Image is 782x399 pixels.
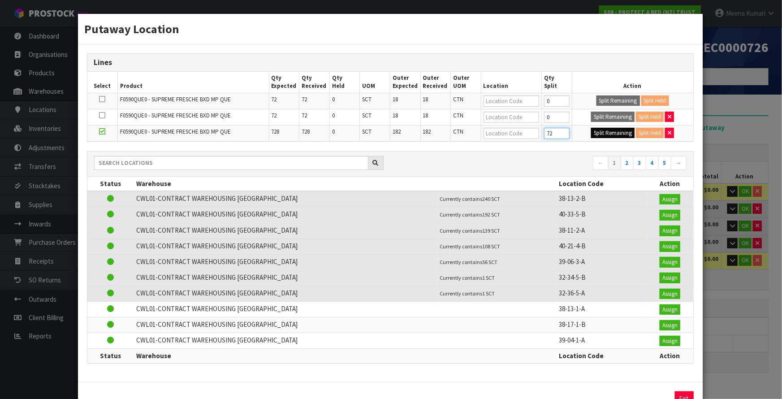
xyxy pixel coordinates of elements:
span: 728 [272,128,280,135]
span: 72 [302,95,307,103]
td: 39-06-3-A [557,254,647,270]
span: CTN [453,112,463,119]
span: 192 SCT [483,211,501,218]
th: Location Code [557,177,647,191]
td: CWL01-CONTRACT WAREHOUSING [GEOGRAPHIC_DATA] [134,207,438,223]
button: Assign [660,194,680,205]
span: CTN [453,128,463,135]
td: 38-13-1-A [557,302,647,317]
td: CWL01-CONTRACT WAREHOUSING [GEOGRAPHIC_DATA] [134,270,438,286]
button: Assign [660,226,680,236]
small: Currently contains [440,211,501,218]
span: F0590QUE0 - SUPREME FRESCHE BXD MP QUE [120,112,231,119]
h3: Putaway Location [85,21,696,37]
input: Qty Putaway [544,128,570,139]
th: Action [572,72,693,93]
a: 3 [633,156,646,170]
span: SCT [362,112,372,119]
td: CWL01-CONTRACT WAREHOUSING [GEOGRAPHIC_DATA] [134,191,438,207]
th: Status [87,177,134,191]
button: Assign [660,289,680,299]
span: 18 [423,95,428,103]
span: 240 SCT [483,195,501,202]
button: Split Remaining [591,128,635,139]
button: Assign [660,257,680,268]
th: Select [87,72,118,93]
span: 1 SCT [483,290,495,297]
input: Qty Putaway [544,95,570,107]
span: F0590QUE0 - SUPREME FRESCHE BXD MP QUE [120,95,231,103]
a: 5 [658,156,671,170]
span: 56 SCT [483,259,498,265]
th: Location Code [557,349,647,363]
small: Currently contains [440,274,495,281]
th: Action [647,177,693,191]
button: Assign [660,241,680,252]
small: Currently contains [440,259,498,265]
button: Assign [660,273,680,283]
th: Outer Expected [390,72,420,93]
nav: Page navigation [397,156,687,172]
button: Split Held [636,128,664,139]
span: 108 SCT [483,243,501,250]
a: 2 [621,156,634,170]
td: CWL01-CONTRACT WAREHOUSING [GEOGRAPHIC_DATA] [134,286,438,301]
small: Currently contains [440,243,501,250]
td: 39-04-1-A [557,333,647,349]
th: Qty Received [299,72,330,93]
span: 139 SCT [483,227,501,234]
span: 0 [332,128,335,135]
button: Assign [660,320,680,331]
span: 18 [393,95,398,103]
td: 32-36-5-A [557,286,647,301]
th: Location [481,72,541,93]
td: 38-13-2-B [557,191,647,207]
th: Qty Expected [269,72,299,93]
th: Warehouse [134,349,438,363]
span: 18 [393,112,398,119]
button: Assign [660,210,680,221]
input: Location Code [484,112,539,123]
button: Split Remaining [591,112,635,122]
button: Split Held [641,95,669,106]
th: Warehouse [134,177,438,191]
span: 72 [302,112,307,119]
small: Currently contains [440,290,495,297]
input: Location Code [484,128,539,139]
span: 182 [393,128,401,135]
small: Currently contains [440,195,501,202]
th: Status [87,349,134,363]
span: 728 [302,128,310,135]
button: Assign [660,304,680,315]
span: 0 [332,112,335,119]
td: 38-17-1-B [557,317,647,333]
th: Qty Held [329,72,360,93]
span: 0 [332,95,335,103]
span: 1 SCT [483,274,495,281]
a: ← [593,156,609,170]
input: Search locations [94,156,368,170]
a: → [671,156,687,170]
span: SCT [362,95,372,103]
th: Product [117,72,269,93]
td: 38-11-2-A [557,223,647,239]
td: CWL01-CONTRACT WAREHOUSING [GEOGRAPHIC_DATA] [134,254,438,270]
button: Assign [660,336,680,347]
span: 182 [423,128,431,135]
a: 4 [646,156,659,170]
th: Qty Split [541,72,572,93]
span: F0590QUE0 - SUPREME FRESCHE BXD MP QUE [120,128,231,135]
td: 40-33-5-B [557,207,647,223]
th: UOM [360,72,390,93]
span: 72 [272,95,277,103]
td: 32-34-5-B [557,270,647,286]
th: Outer UOM [451,72,481,93]
button: Split Held [636,112,664,122]
span: SCT [362,128,372,135]
h3: Lines [94,58,687,67]
td: CWL01-CONTRACT WAREHOUSING [GEOGRAPHIC_DATA] [134,302,438,317]
span: 18 [423,112,428,119]
button: Split Remaining [596,95,640,106]
input: Location Code [484,95,539,107]
td: CWL01-CONTRACT WAREHOUSING [GEOGRAPHIC_DATA] [134,317,438,333]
